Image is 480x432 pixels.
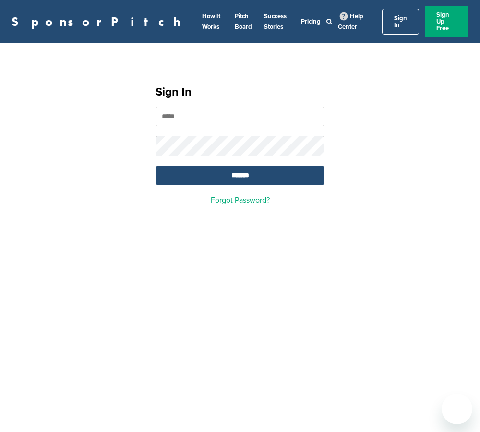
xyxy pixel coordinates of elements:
a: Help Center [338,11,363,33]
h1: Sign In [156,84,324,101]
a: Sign In [382,9,419,35]
a: Forgot Password? [211,195,270,205]
a: Success Stories [264,12,287,31]
iframe: Button to launch messaging window [442,394,472,424]
a: How It Works [202,12,220,31]
a: Pricing [301,18,321,25]
a: Sign Up Free [425,6,468,37]
a: SponsorPitch [12,15,187,28]
a: Pitch Board [235,12,252,31]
